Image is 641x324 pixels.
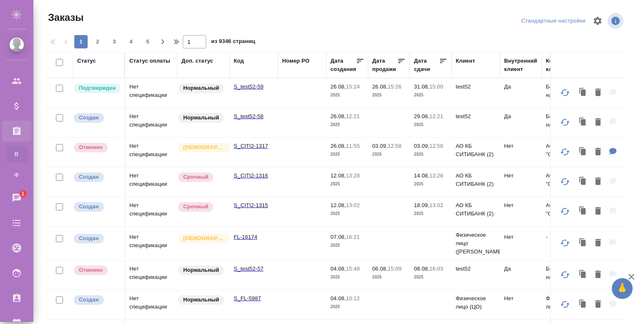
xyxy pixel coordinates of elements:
p: 2025 [372,273,406,281]
p: 12.08, [331,202,346,208]
a: 1 [2,187,31,208]
p: 13:28 [346,172,360,179]
div: Статус оплаты [129,57,170,65]
button: Удалить [591,84,605,101]
p: - [546,233,586,241]
p: Создан [79,234,99,243]
p: 15:48 [346,266,360,272]
button: Обновить [555,112,575,132]
button: Удалить [591,235,605,252]
p: 2025 [331,273,364,281]
p: 2025 [414,210,447,218]
div: Выставляется автоматически при создании заказа [73,112,120,124]
p: 13:28 [429,172,443,179]
p: 03.09, [414,143,429,149]
p: 2025 [331,241,364,250]
button: 🙏 [612,278,633,299]
p: 16:21 [346,234,360,240]
div: Контрагент клиента [546,57,586,73]
span: Ф [10,171,23,179]
td: Нет спецификации [125,261,177,290]
p: АО КБ СИТИБАНК (2) [456,201,496,218]
p: АО КБ СИТИБАНК (2) [456,172,496,188]
p: Срочный [183,173,208,181]
div: Дата сдачи [414,57,439,73]
a: В [6,146,27,162]
p: S_test52-58 [234,112,274,121]
p: 15:26 [388,84,401,90]
p: 2025 [414,91,447,99]
p: 12.08, [331,172,346,179]
div: Статус по умолчанию для стандартных заказов [177,265,225,276]
p: 08.08, [414,266,429,272]
p: 15:00 [429,84,443,90]
span: 3 [108,38,121,46]
p: 2025 [331,210,364,218]
button: Удалить [591,173,605,190]
p: 12:21 [346,113,360,119]
span: 1 [16,190,29,198]
div: Статус по умолчанию для стандартных заказов [177,294,225,306]
p: Отменен [79,143,103,152]
p: Нет [504,201,538,210]
p: test52 [456,265,496,273]
p: 15:09 [388,266,401,272]
div: Статус [77,57,96,65]
button: Обновить [555,142,575,162]
span: 🙏 [615,280,629,297]
p: Нормальный [183,84,219,92]
div: Выставляет КМ после отмены со стороны клиента. Если уже после запуска – КМ пишет ПМу про отмену, ... [73,142,120,153]
p: АО КБ "СИТИБАНК" [546,142,586,159]
div: Дата создания [331,57,356,73]
div: Дата продажи [372,57,397,73]
p: 12:21 [429,113,443,119]
button: Удалить [591,266,605,283]
p: 18.09, [414,202,429,208]
p: 26.08, [331,143,346,149]
p: 31.08, [414,84,429,90]
p: FL-16174 [234,233,274,241]
div: Выставляется автоматически, если на указанный объем услуг необходимо больше времени в стандартном... [177,172,225,183]
p: S_test52-59 [234,83,274,91]
p: Физическое лицо (ЦО) [456,294,496,311]
p: S_CITI2-1316 [234,172,274,180]
p: 13:02 [346,202,360,208]
div: Клиент [456,57,475,65]
div: Внутренний клиент [504,57,538,73]
p: Да [504,112,538,121]
button: Клонировать [575,266,591,283]
p: 04.08, [331,266,346,272]
p: 26.08, [331,84,346,90]
div: Выставляется автоматически при создании заказа [73,172,120,183]
p: 12:58 [429,143,443,149]
p: test52 [456,83,496,91]
p: 04.08, [331,295,346,301]
p: Нет [504,142,538,150]
p: S_CITI2-1315 [234,201,274,210]
div: Выставляется автоматически, если на указанный объем услуг необходимо больше времени в стандартном... [177,201,225,213]
a: Ф [6,167,27,183]
p: 16:03 [429,266,443,272]
p: Создан [79,114,99,122]
div: Статус по умолчанию для стандартных заказов [177,112,225,124]
p: Физическое лицо [546,294,586,311]
p: 26.08, [331,113,346,119]
span: 2 [91,38,104,46]
p: 03.09, [372,143,388,149]
div: Статус по умолчанию для стандартных заказов [177,83,225,94]
td: Нет спецификации [125,138,177,167]
p: 2025 [331,303,364,311]
td: Нет спецификации [125,197,177,226]
button: Удалить [591,296,605,313]
p: Подтвержден [79,84,116,92]
button: Клонировать [575,203,591,220]
p: 10:12 [346,295,360,301]
button: 4 [124,35,138,48]
p: Физическое лицо ([PERSON_NAME]) [456,231,496,256]
p: 15:24 [346,84,360,90]
p: Нормальный [183,296,219,304]
p: Создан [79,173,99,181]
p: test52 [456,112,496,121]
p: Нормальный [183,114,219,122]
button: Клонировать [575,296,591,313]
